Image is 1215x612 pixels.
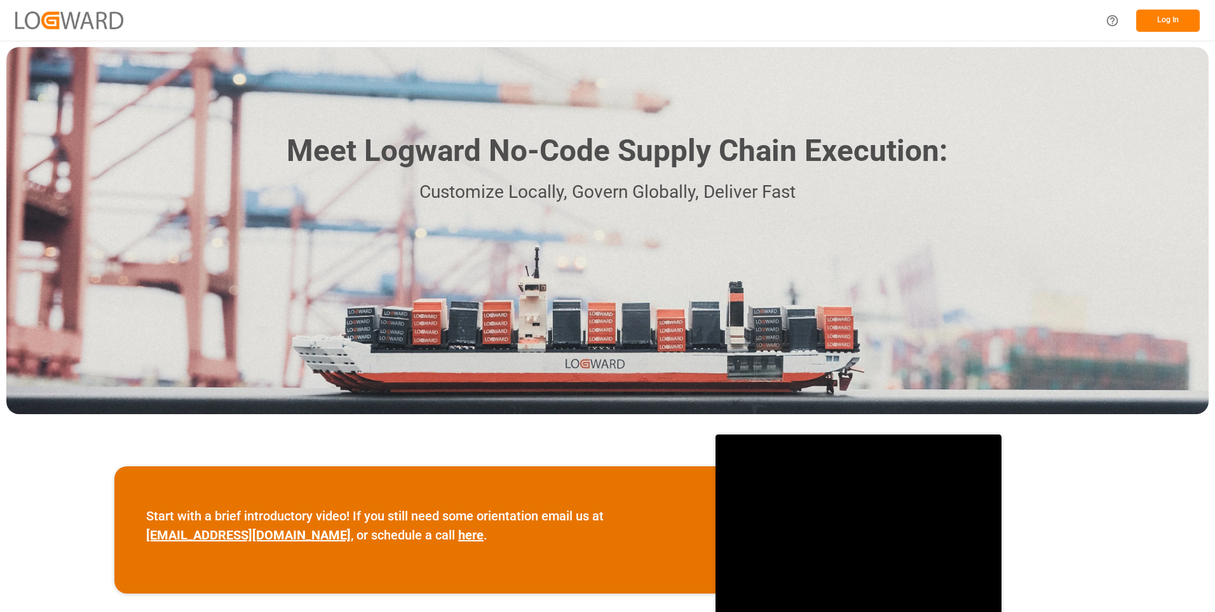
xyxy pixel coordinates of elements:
[458,527,484,543] a: here
[1136,10,1200,32] button: Log In
[287,129,947,174] h1: Meet Logward No-Code Supply Chain Execution:
[1098,6,1127,35] button: Help Center
[146,527,351,543] a: [EMAIL_ADDRESS][DOMAIN_NAME]
[268,178,947,207] p: Customize Locally, Govern Globally, Deliver Fast
[146,506,684,545] p: Start with a brief introductory video! If you still need some orientation email us at , or schedu...
[15,11,123,29] img: Logward_new_orange.png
